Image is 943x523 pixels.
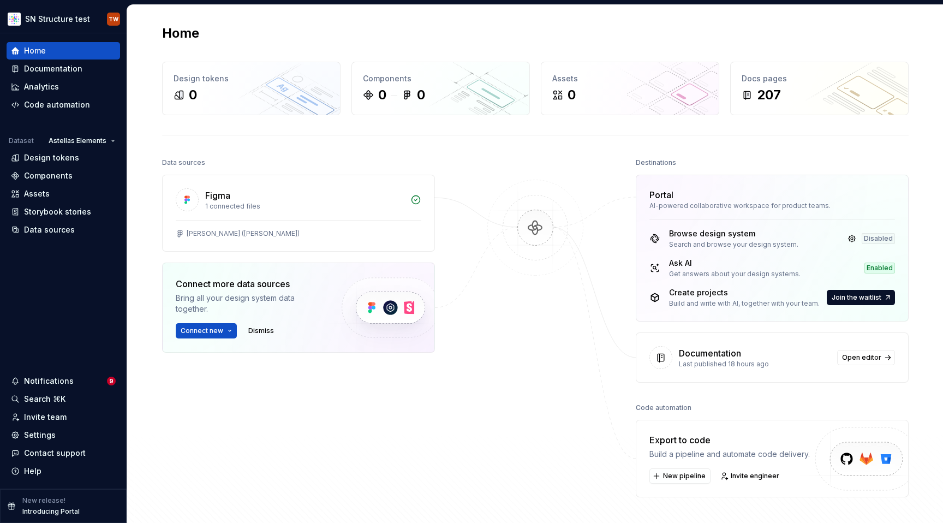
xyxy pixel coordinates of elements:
[649,468,711,484] button: New pipeline
[731,472,779,480] span: Invite engineer
[864,263,895,274] div: Enabled
[181,326,223,335] span: Connect new
[679,360,831,369] div: Last published 18 hours ago
[24,448,86,459] div: Contact support
[669,270,801,278] div: Get answers about your design systems.
[24,81,59,92] div: Analytics
[2,7,124,31] button: SN Structure testTW
[107,377,116,385] span: 9
[7,221,120,239] a: Data sources
[7,149,120,167] a: Design tokens
[649,201,895,210] div: AI-powered collaborative workspace for product teams.
[24,376,74,387] div: Notifications
[24,170,73,181] div: Components
[22,507,80,516] p: Introducing Portal
[24,99,90,110] div: Code automation
[842,353,881,362] span: Open editor
[162,155,205,170] div: Data sources
[636,400,691,415] div: Code automation
[248,326,274,335] span: Dismiss
[24,45,46,56] div: Home
[44,133,120,148] button: Astellas Elements
[187,229,300,238] div: [PERSON_NAME] ([PERSON_NAME])
[669,228,798,239] div: Browse design system
[49,136,106,145] span: Astellas Elements
[862,233,895,244] div: Disabled
[176,323,237,338] button: Connect new
[24,412,67,423] div: Invite team
[827,290,895,305] button: Join the waitlist
[636,155,676,170] div: Destinations
[669,299,820,308] div: Build and write with AI, together with your team.
[24,152,79,163] div: Design tokens
[22,496,65,505] p: New release!
[7,42,120,60] a: Home
[649,433,810,447] div: Export to code
[205,202,404,211] div: 1 connected files
[7,444,120,462] button: Contact support
[176,293,323,314] div: Bring all your design system data together.
[243,323,279,338] button: Dismiss
[7,408,120,426] a: Invite team
[832,293,881,302] span: Join the waitlist
[649,449,810,460] div: Build a pipeline and automate code delivery.
[205,189,230,202] div: Figma
[669,258,801,269] div: Ask AI
[7,203,120,221] a: Storybook stories
[24,188,50,199] div: Assets
[837,350,895,365] a: Open editor
[679,347,741,360] div: Documentation
[25,14,90,25] div: SN Structure test
[541,62,719,115] a: Assets0
[24,224,75,235] div: Data sources
[669,240,798,249] div: Search and browse your design system.
[669,287,820,298] div: Create projects
[162,62,341,115] a: Design tokens0
[24,206,91,217] div: Storybook stories
[568,86,576,104] div: 0
[7,390,120,408] button: Search ⌘K
[9,136,34,145] div: Dataset
[174,73,329,84] div: Design tokens
[7,78,120,96] a: Analytics
[7,60,120,78] a: Documentation
[189,86,197,104] div: 0
[24,430,56,441] div: Settings
[109,15,118,23] div: TW
[351,62,530,115] a: Components00
[7,372,120,390] button: Notifications9
[24,63,82,74] div: Documentation
[162,175,435,252] a: Figma1 connected files[PERSON_NAME] ([PERSON_NAME])
[552,73,708,84] div: Assets
[742,73,897,84] div: Docs pages
[663,472,706,480] span: New pipeline
[7,167,120,185] a: Components
[649,188,673,201] div: Portal
[7,96,120,114] a: Code automation
[717,468,784,484] a: Invite engineer
[378,86,386,104] div: 0
[176,277,323,290] div: Connect more data sources
[363,73,518,84] div: Components
[8,13,21,26] img: b2369ad3-f38c-46c1-b2a2-f2452fdbdcd2.png
[24,394,65,405] div: Search ⌘K
[730,62,909,115] a: Docs pages207
[417,86,425,104] div: 0
[7,426,120,444] a: Settings
[7,185,120,203] a: Assets
[162,25,199,42] h2: Home
[24,466,41,477] div: Help
[757,86,781,104] div: 207
[7,462,120,480] button: Help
